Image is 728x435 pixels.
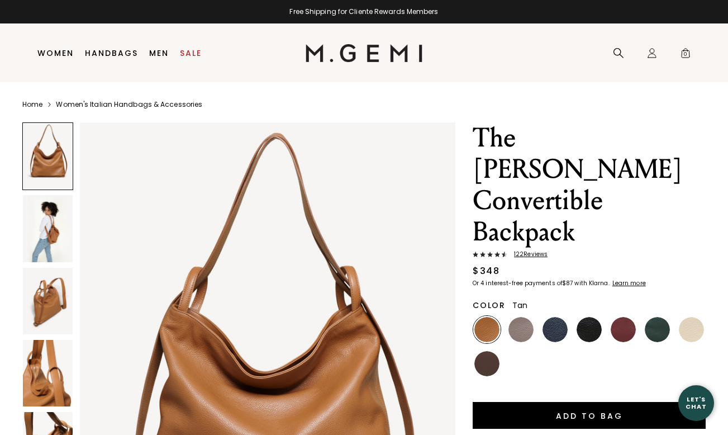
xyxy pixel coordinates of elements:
[474,317,499,342] img: Tan
[507,251,548,258] span: 122 Review s
[473,402,706,429] button: Add to Bag
[473,301,506,310] h2: Color
[679,317,704,342] img: Ecru
[574,279,611,287] klarna-placement-style-body: with Klarna
[645,317,670,342] img: Dark Green
[180,49,202,58] a: Sale
[37,49,74,58] a: Women
[85,49,138,58] a: Handbags
[611,317,636,342] img: Dark Burgundy
[473,279,562,287] klarna-placement-style-body: Or 4 interest-free payments of
[611,280,646,287] a: Learn more
[473,264,499,278] div: $348
[23,340,73,406] img: The Laura Convertible Backpack
[678,396,714,410] div: Let's Chat
[23,268,73,334] img: The Laura Convertible Backpack
[508,317,534,342] img: Warm Gray
[56,100,202,109] a: Women's Italian Handbags & Accessories
[473,251,706,260] a: 122Reviews
[22,100,42,109] a: Home
[23,195,73,262] img: The Laura Convertible Backpack
[577,317,602,342] img: Black
[612,279,646,287] klarna-placement-style-cta: Learn more
[512,300,528,311] span: Tan
[680,50,691,61] span: 0
[543,317,568,342] img: Navy
[474,351,499,376] img: Chocolate
[473,122,706,248] h1: The [PERSON_NAME] Convertible Backpack
[306,44,422,62] img: M.Gemi
[562,279,573,287] klarna-placement-style-amount: $87
[149,49,169,58] a: Men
